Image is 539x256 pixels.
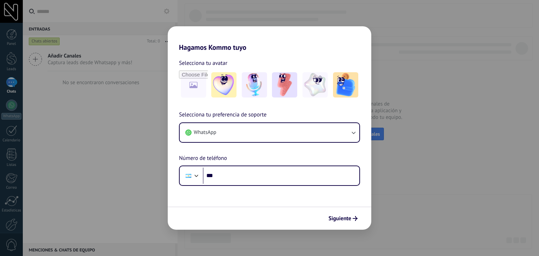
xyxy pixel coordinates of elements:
[211,72,237,97] img: -1.jpeg
[179,154,227,163] span: Número de teléfono
[168,26,371,52] h2: Hagamos Kommo tuyo
[182,168,195,183] div: Argentina: + 54
[180,123,359,142] button: WhatsApp
[328,216,351,221] span: Siguiente
[325,213,361,224] button: Siguiente
[333,72,358,97] img: -5.jpeg
[302,72,328,97] img: -4.jpeg
[194,129,216,136] span: WhatsApp
[179,110,267,120] span: Selecciona tu preferencia de soporte
[242,72,267,97] img: -2.jpeg
[179,59,227,68] span: Selecciona tu avatar
[272,72,297,97] img: -3.jpeg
